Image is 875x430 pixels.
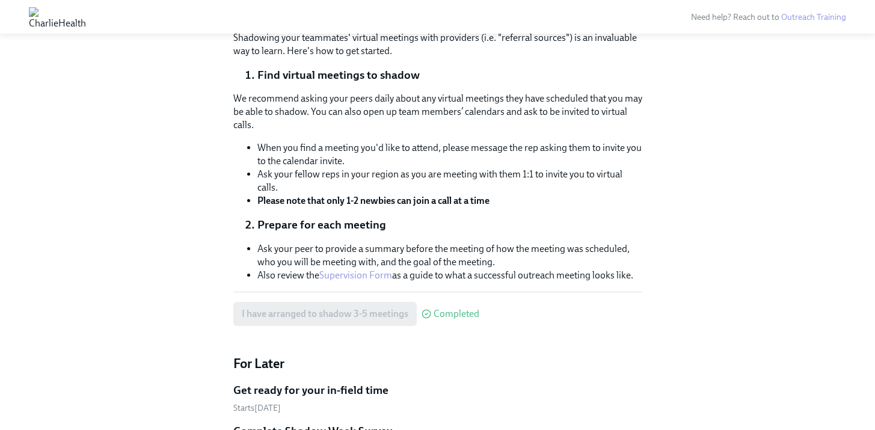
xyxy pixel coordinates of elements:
span: Need help? Reach out to [691,12,846,22]
p: Shadowing your teammates' virtual meetings with providers (i.e. "referral sources") is an invalua... [233,31,642,58]
a: Supervision Form [319,269,392,281]
li: Ask your peer to provide a summary before the meeting of how the meeting was scheduled, who you w... [257,242,642,269]
img: CharlieHealth [29,7,86,26]
span: Completed [434,309,479,319]
li: When you find a meeting you'd like to attend, please message the rep asking them to invite you to... [257,141,642,168]
p: We recommend asking your peers daily about any virtual meetings they have scheduled that you may ... [233,92,642,132]
h4: For Later [233,355,642,373]
span: Starts [DATE] [233,403,281,413]
li: Ask your fellow reps in your region as you are meeting with them 1:1 to invite you to virtual calls. [257,168,642,194]
li: Find virtual meetings to shadow [257,67,642,83]
a: Get ready for your in-field timeStarts[DATE] [233,382,642,414]
li: Also review the as a guide to what a successful outreach meeting looks like. [257,269,642,282]
li: Prepare for each meeting [257,217,642,233]
strong: Please note that only 1-2 newbies can join a call at a time [257,195,490,206]
h5: Get ready for your in-field time [233,382,388,398]
a: Outreach Training [781,12,846,22]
